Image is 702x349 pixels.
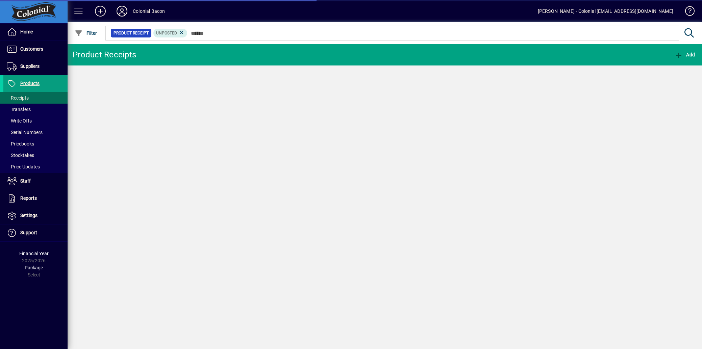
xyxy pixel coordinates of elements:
[3,104,68,115] a: Transfers
[538,6,673,17] div: [PERSON_NAME] - Colonial [EMAIL_ADDRESS][DOMAIN_NAME]
[153,29,187,37] mat-chip: Product Movement Status: Unposted
[3,115,68,127] a: Write Offs
[3,207,68,224] a: Settings
[114,30,149,36] span: Product Receipt
[3,224,68,241] a: Support
[25,265,43,270] span: Package
[20,81,40,86] span: Products
[3,173,68,190] a: Staff
[7,118,32,124] span: Write Offs
[133,6,165,17] div: Colonial Bacon
[7,164,40,169] span: Price Updates
[20,230,37,235] span: Support
[156,31,177,35] span: Unposted
[7,141,34,146] span: Pricebooks
[73,27,99,39] button: Filter
[675,52,695,57] span: Add
[73,49,136,60] div: Product Receipts
[3,92,68,104] a: Receipts
[7,130,43,135] span: Serial Numbers
[20,178,31,184] span: Staff
[3,58,68,75] a: Suppliers
[20,213,37,218] span: Settings
[90,5,111,17] button: Add
[19,251,49,256] span: Financial Year
[3,41,68,58] a: Customers
[111,5,133,17] button: Profile
[3,190,68,207] a: Reports
[7,107,31,112] span: Transfers
[20,29,33,34] span: Home
[3,150,68,161] a: Stocktakes
[20,46,43,52] span: Customers
[3,161,68,172] a: Price Updates
[7,95,29,101] span: Receipts
[75,30,97,36] span: Filter
[7,153,34,158] span: Stocktakes
[3,127,68,138] a: Serial Numbers
[3,138,68,150] a: Pricebooks
[673,49,697,61] button: Add
[20,195,37,201] span: Reports
[680,1,694,23] a: Knowledge Base
[20,63,40,69] span: Suppliers
[3,24,68,41] a: Home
